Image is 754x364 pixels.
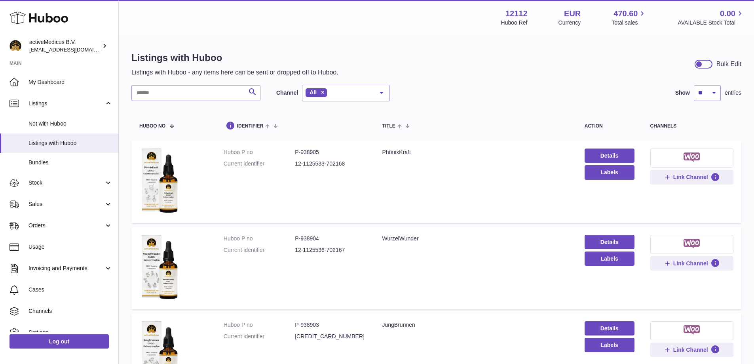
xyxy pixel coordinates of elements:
span: Settings [28,329,112,336]
button: Labels [585,338,634,352]
span: All [310,89,317,95]
span: Listings [28,100,104,107]
img: WurzelWunder [139,235,179,299]
div: Bulk Edit [716,60,741,69]
dt: Current identifier [224,246,295,254]
div: action [585,124,634,129]
h1: Listings with Huboo [131,51,338,64]
dd: P-938905 [295,149,366,156]
span: Orders [28,222,104,229]
span: Stock [28,179,104,187]
dd: 12-1125536-702167 [295,246,366,254]
span: title [382,124,395,129]
label: Show [675,89,690,97]
dd: P-938903 [295,321,366,329]
a: Details [585,321,634,335]
div: Huboo Ref [501,19,528,27]
dt: Current identifier [224,160,295,168]
span: Sales [28,200,104,208]
span: AVAILABLE Stock Total [678,19,745,27]
label: Channel [276,89,298,97]
div: activeMedicus B.V. [29,38,101,53]
img: woocommerce-small.png [684,152,700,162]
div: PhönixKraft [382,149,568,156]
span: 0.00 [720,8,735,19]
dt: Current identifier [224,333,295,340]
span: My Dashboard [28,78,112,86]
span: 470.60 [613,8,638,19]
div: JungBrunnen [382,321,568,329]
dd: 12-1125533-702168 [295,160,366,168]
dt: Huboo P no [224,235,295,242]
img: internalAdmin-12112@internal.huboo.com [9,40,21,52]
dt: Huboo P no [224,321,295,329]
span: Usage [28,243,112,251]
span: Huboo no [139,124,165,129]
strong: EUR [564,8,581,19]
img: PhönixKraft [139,149,179,213]
button: Labels [585,252,634,266]
dd: P-938904 [295,235,366,242]
span: Total sales [612,19,647,27]
span: Link Channel [673,173,708,181]
span: identifier [237,124,264,129]
button: Link Channel [650,256,733,271]
span: entries [725,89,741,97]
span: Listings with Huboo [28,139,112,147]
span: Link Channel [673,260,708,267]
dt: Huboo P no [224,149,295,156]
img: woocommerce-small.png [684,239,700,248]
button: Link Channel [650,343,733,357]
span: Invoicing and Payments [28,265,104,272]
span: Channels [28,307,112,315]
a: 0.00 AVAILABLE Stock Total [678,8,745,27]
button: Link Channel [650,170,733,184]
span: [EMAIL_ADDRESS][DOMAIN_NAME] [29,46,116,53]
span: Bundles [28,159,112,166]
a: Details [585,235,634,249]
span: Not with Huboo [28,120,112,128]
strong: 12112 [505,8,528,19]
a: Details [585,149,634,163]
div: channels [650,124,733,129]
span: Cases [28,286,112,293]
img: woocommerce-small.png [684,325,700,335]
button: Labels [585,165,634,179]
p: Listings with Huboo - any items here can be sent or dropped off to Huboo. [131,68,338,77]
div: WurzelWunder [382,235,568,242]
dd: [CREDIT_CARD_NUMBER] [295,333,366,340]
span: Link Channel [673,346,708,353]
a: Log out [9,334,109,349]
a: 470.60 Total sales [612,8,647,27]
div: Currency [558,19,581,27]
